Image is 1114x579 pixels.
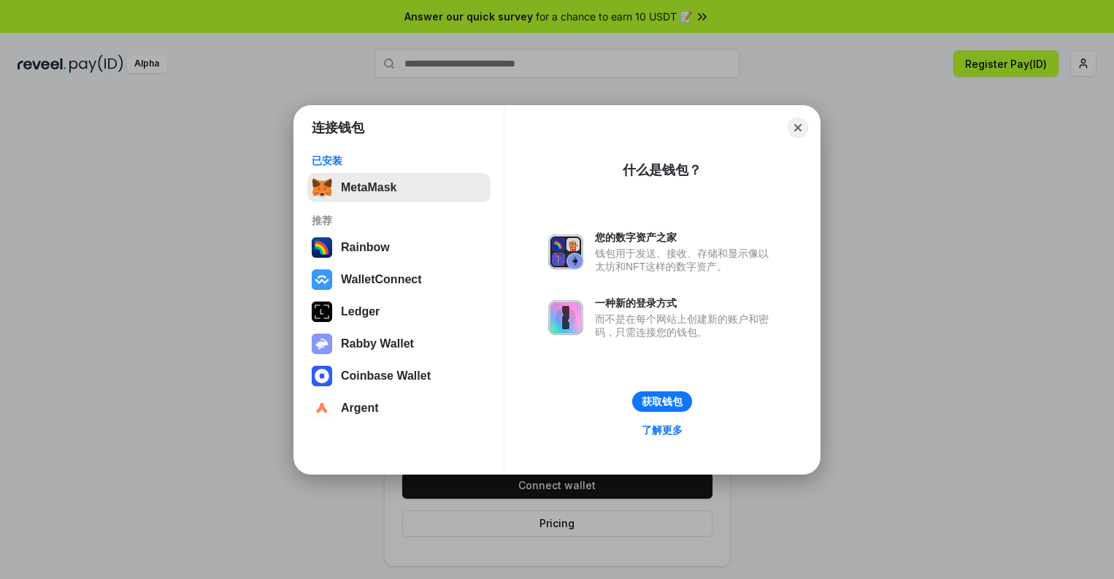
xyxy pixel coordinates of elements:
img: svg+xml,%3Csvg%20fill%3D%22none%22%20height%3D%2233%22%20viewBox%3D%220%200%2035%2033%22%20width%... [312,177,332,198]
img: svg+xml,%3Csvg%20width%3D%2228%22%20height%3D%2228%22%20viewBox%3D%220%200%2028%2028%22%20fill%3D... [312,269,332,290]
img: svg+xml,%3Csvg%20xmlns%3D%22http%3A%2F%2Fwww.w3.org%2F2000%2Fsvg%22%20fill%3D%22none%22%20viewBox... [548,300,583,335]
div: MetaMask [341,181,396,194]
div: 您的数字资产之家 [595,231,776,244]
div: 了解更多 [642,423,683,437]
a: 了解更多 [633,421,691,440]
button: Argent [307,394,491,423]
div: 已安装 [312,154,486,167]
div: 钱包用于发送、接收、存储和显示像以太坊和NFT这样的数字资产。 [595,247,776,273]
button: Ledger [307,297,491,326]
button: Coinbase Wallet [307,361,491,391]
div: Ledger [341,305,380,318]
div: Coinbase Wallet [341,369,431,383]
button: WalletConnect [307,265,491,294]
h1: 连接钱包 [312,119,364,137]
div: Rabby Wallet [341,337,414,350]
div: 获取钱包 [642,395,683,408]
img: svg+xml,%3Csvg%20width%3D%22120%22%20height%3D%22120%22%20viewBox%3D%220%200%20120%20120%22%20fil... [312,237,332,258]
img: svg+xml,%3Csvg%20xmlns%3D%22http%3A%2F%2Fwww.w3.org%2F2000%2Fsvg%22%20fill%3D%22none%22%20viewBox... [548,234,583,269]
div: 而不是在每个网站上创建新的账户和密码，只需连接您的钱包。 [595,312,776,339]
button: Rabby Wallet [307,329,491,358]
div: 推荐 [312,214,486,227]
button: 获取钱包 [632,391,692,412]
button: Close [788,118,808,138]
div: WalletConnect [341,273,422,286]
button: MetaMask [307,173,491,202]
button: Rainbow [307,233,491,262]
div: Argent [341,402,379,415]
img: svg+xml,%3Csvg%20width%3D%2228%22%20height%3D%2228%22%20viewBox%3D%220%200%2028%2028%22%20fill%3D... [312,398,332,418]
img: svg+xml,%3Csvg%20xmlns%3D%22http%3A%2F%2Fwww.w3.org%2F2000%2Fsvg%22%20width%3D%2228%22%20height%3... [312,302,332,322]
div: Rainbow [341,241,390,254]
img: svg+xml,%3Csvg%20width%3D%2228%22%20height%3D%2228%22%20viewBox%3D%220%200%2028%2028%22%20fill%3D... [312,366,332,386]
div: 一种新的登录方式 [595,296,776,310]
img: svg+xml,%3Csvg%20xmlns%3D%22http%3A%2F%2Fwww.w3.org%2F2000%2Fsvg%22%20fill%3D%22none%22%20viewBox... [312,334,332,354]
div: 什么是钱包？ [623,161,702,179]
